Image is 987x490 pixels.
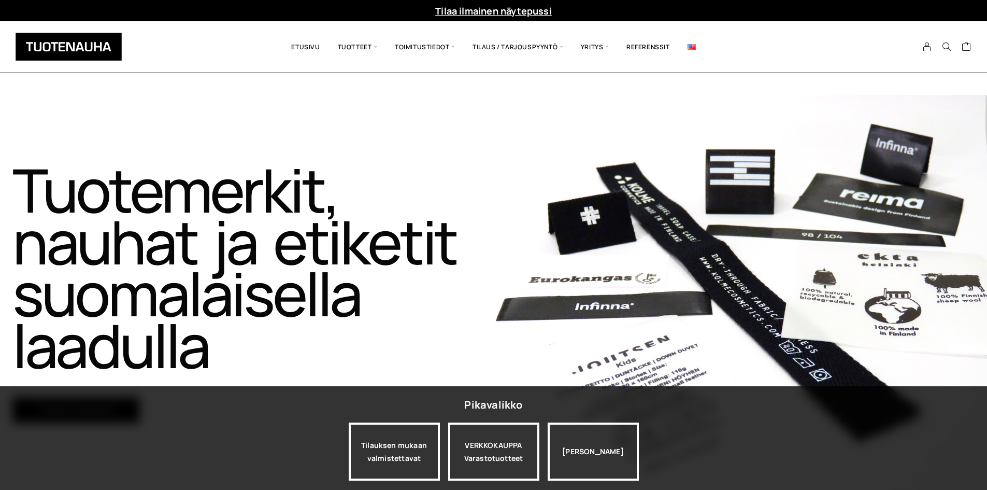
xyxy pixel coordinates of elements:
[917,42,937,51] a: My Account
[12,164,492,371] h1: Tuotemerkit, nauhat ja etiketit suomalaisella laadulla​
[548,423,639,481] div: [PERSON_NAME]
[282,29,328,65] a: Etusivu
[386,29,464,65] span: Toimitustiedot
[618,29,679,65] a: Referenssit
[937,42,956,51] button: Search
[962,41,971,54] a: Cart
[464,29,572,65] span: Tilaus / Tarjouspyyntö
[448,423,539,481] a: VERKKOKAUPPAVarastotuotteet
[349,423,440,481] a: Tilauksen mukaan valmistettavat
[464,396,522,414] div: Pikavalikko
[572,29,618,65] span: Yritys
[688,44,696,50] img: English
[16,33,122,61] img: Tuotenauha Oy
[329,29,386,65] span: Tuotteet
[448,423,539,481] div: VERKKOKAUPPA Varastotuotteet
[435,5,552,17] a: Tilaa ilmainen näytepussi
